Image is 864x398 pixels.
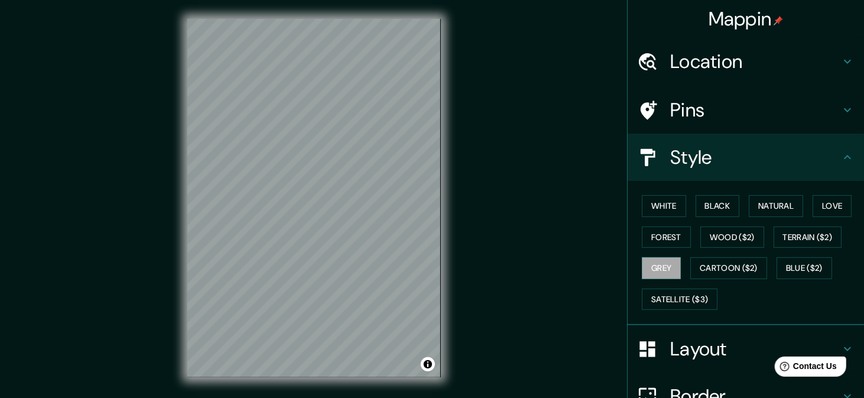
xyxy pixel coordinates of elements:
button: Cartoon ($2) [690,257,767,279]
div: Pins [628,86,864,134]
button: White [642,195,686,217]
h4: Mappin [709,7,784,31]
button: Black [696,195,740,217]
button: Toggle attribution [421,357,435,371]
button: Forest [642,226,691,248]
button: Natural [749,195,803,217]
button: Terrain ($2) [774,226,842,248]
button: Love [813,195,852,217]
iframe: Help widget launcher [759,352,851,385]
h4: Style [670,145,840,169]
img: pin-icon.png [774,16,783,25]
button: Wood ($2) [700,226,764,248]
h4: Pins [670,98,840,122]
div: Layout [628,325,864,373]
button: Satellite ($3) [642,289,717,310]
h4: Location [670,50,840,73]
div: Location [628,38,864,85]
canvas: Map [187,19,441,377]
button: Blue ($2) [777,257,832,279]
div: Style [628,134,864,181]
h4: Layout [670,337,840,361]
button: Grey [642,257,681,279]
